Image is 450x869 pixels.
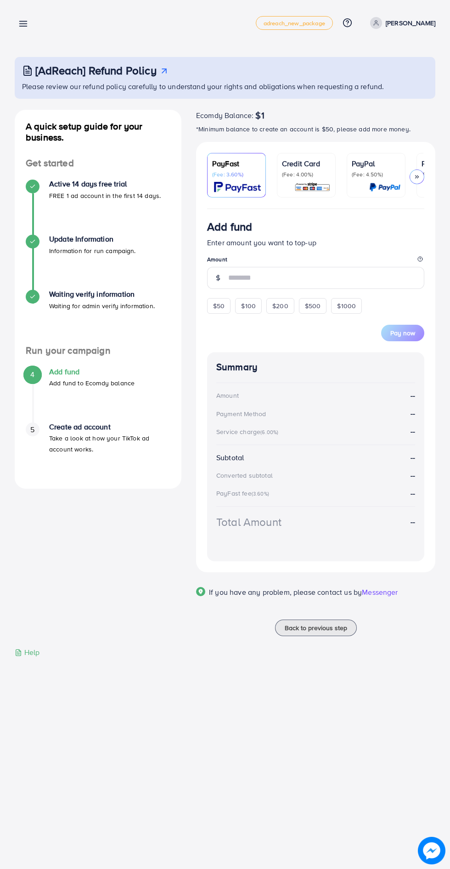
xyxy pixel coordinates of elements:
[411,488,415,498] strong: --
[216,471,273,480] div: Converted subtotal
[196,110,253,121] span: Ecomdy Balance:
[207,237,424,248] p: Enter amount you want to top-up
[282,171,331,178] p: (Fee: 4.00%)
[411,470,415,481] strong: --
[212,158,261,169] p: PayFast
[216,427,281,436] div: Service charge
[390,328,415,338] span: Pay now
[49,300,155,311] p: Waiting for admin verify information.
[15,158,181,169] h4: Get started
[15,345,181,356] h4: Run your campaign
[30,424,34,435] span: 5
[49,190,161,201] p: FREE 1 ad account in the first 14 days.
[216,452,244,463] div: Subtotal
[352,158,400,169] p: PayPal
[207,220,252,233] h3: Add fund
[49,423,170,431] h4: Create ad account
[22,81,430,92] p: Please review our refund policy carefully to understand your rights and obligations when requesti...
[49,235,136,243] h4: Update Information
[381,325,424,341] button: Pay now
[411,517,415,527] strong: --
[418,837,445,864] img: image
[15,121,181,143] h4: A quick setup guide for your business.
[255,110,264,121] span: $1
[285,623,347,632] span: Back to previous step
[15,367,181,423] li: Add fund
[15,290,181,345] li: Waiting verify information
[15,180,181,235] li: Active 14 days free trial
[352,171,400,178] p: (Fee: 4.50%)
[49,245,136,256] p: Information for run campaign.
[213,301,225,310] span: $50
[260,429,278,436] small: (6.00%)
[212,171,261,178] p: (Fee: 3.60%)
[275,620,357,636] button: Back to previous step
[49,180,161,188] h4: Active 14 days free trial
[256,16,333,30] a: adreach_new_package
[35,64,157,77] h3: [AdReach] Refund Policy
[252,490,269,497] small: (3.60%)
[216,514,281,530] div: Total Amount
[366,17,435,29] a: [PERSON_NAME]
[294,182,331,192] img: card
[241,301,256,310] span: $100
[411,408,415,419] strong: --
[386,17,435,28] p: [PERSON_NAME]
[272,301,288,310] span: $200
[411,390,415,401] strong: --
[305,301,321,310] span: $500
[362,587,398,597] span: Messenger
[49,367,135,376] h4: Add fund
[49,433,170,455] p: Take a look at how your TikTok ad account works.
[209,587,362,597] span: If you have any problem, please contact us by
[15,423,181,478] li: Create ad account
[216,489,272,498] div: PayFast fee
[30,369,34,380] span: 4
[264,20,325,26] span: adreach_new_package
[196,124,435,135] p: *Minimum balance to create an account is $50, please add more money.
[196,587,205,596] img: Popup guide
[216,391,239,400] div: Amount
[411,426,415,436] strong: --
[15,647,40,658] div: Help
[369,182,400,192] img: card
[216,409,266,418] div: Payment Method
[337,301,356,310] span: $1000
[214,182,261,192] img: card
[15,235,181,290] li: Update Information
[411,452,415,463] strong: --
[282,158,331,169] p: Credit Card
[49,290,155,299] h4: Waiting verify information
[207,255,424,267] legend: Amount
[216,361,415,373] h4: Summary
[49,378,135,389] p: Add fund to Ecomdy balance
